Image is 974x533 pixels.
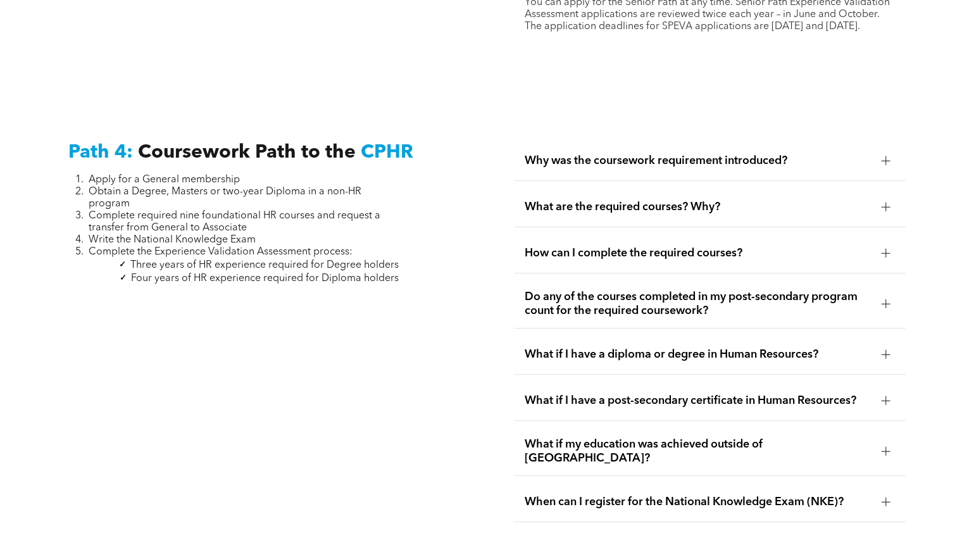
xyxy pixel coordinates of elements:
[89,187,361,209] span: Obtain a Degree, Masters or two-year Diploma in a non-HR program
[361,143,413,162] span: CPHR
[89,235,256,245] span: Write the National Knowledge Exam
[525,495,871,509] span: When can I register for the National Knowledge Exam (NKE)?
[525,200,871,214] span: What are the required courses? Why?
[131,273,399,284] span: Four years of HR experience required for Diploma holders
[525,154,871,168] span: Why was the coursework requirement introduced?
[89,175,240,185] span: Apply for a General membership
[525,437,871,465] span: What if my education was achieved outside of [GEOGRAPHIC_DATA]?
[89,211,380,233] span: Complete required nine foundational HR courses and request a transfer from General to Associate
[68,143,133,162] span: Path 4:
[130,260,399,270] span: Three years of HR experience required for Degree holders
[89,247,353,257] span: Complete the Experience Validation Assessment process:
[525,246,871,260] span: How can I complete the required courses?
[138,143,356,162] span: Coursework Path to the
[525,348,871,361] span: What if I have a diploma or degree in Human Resources?
[525,290,871,318] span: Do any of the courses completed in my post-secondary program count for the required coursework?
[525,394,871,408] span: What if I have a post-secondary certificate in Human Resources?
